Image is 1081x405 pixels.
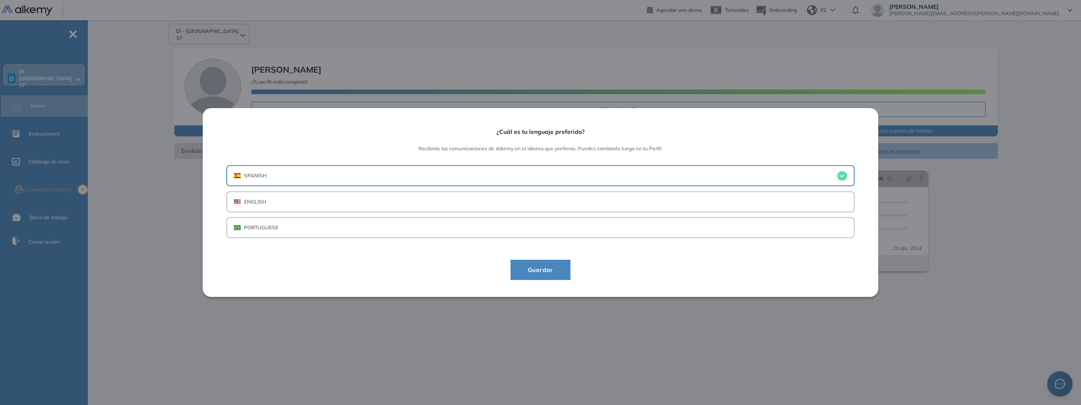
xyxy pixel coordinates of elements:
[521,265,560,275] span: Guardar
[234,225,241,230] img: BRA
[226,146,855,152] span: Recibirás las comunicaciones de Alkemy en el idioma que prefieras. Puedes cambiarlo luego en tu P...
[929,307,1081,405] iframe: Chat Widget
[226,217,855,238] button: BRAPORTUGUESE
[244,198,266,206] p: ENGLISH
[244,224,278,231] p: PORTUGUESE
[511,260,570,280] button: Guardar
[226,128,855,136] span: ¿Cuál es tu lenguaje preferido?
[226,191,855,212] button: USAENGLISH
[226,165,855,186] button: ESPSPANISH
[244,172,266,179] p: SPANISH
[234,199,241,204] img: USA
[929,307,1081,405] div: Widget de chat
[234,173,241,178] img: ESP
